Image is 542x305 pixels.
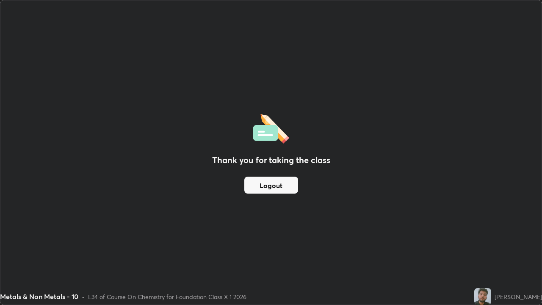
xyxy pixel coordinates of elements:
[82,292,85,301] div: •
[212,154,330,166] h2: Thank you for taking the class
[495,292,542,301] div: [PERSON_NAME]
[474,288,491,305] img: 19f989a38fe546ddb8dd8429d2cd8ef6.jpg
[244,177,298,194] button: Logout
[253,111,289,144] img: offlineFeedback.1438e8b3.svg
[88,292,246,301] div: L34 of Course On Chemistry for Foundation Class X 1 2026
